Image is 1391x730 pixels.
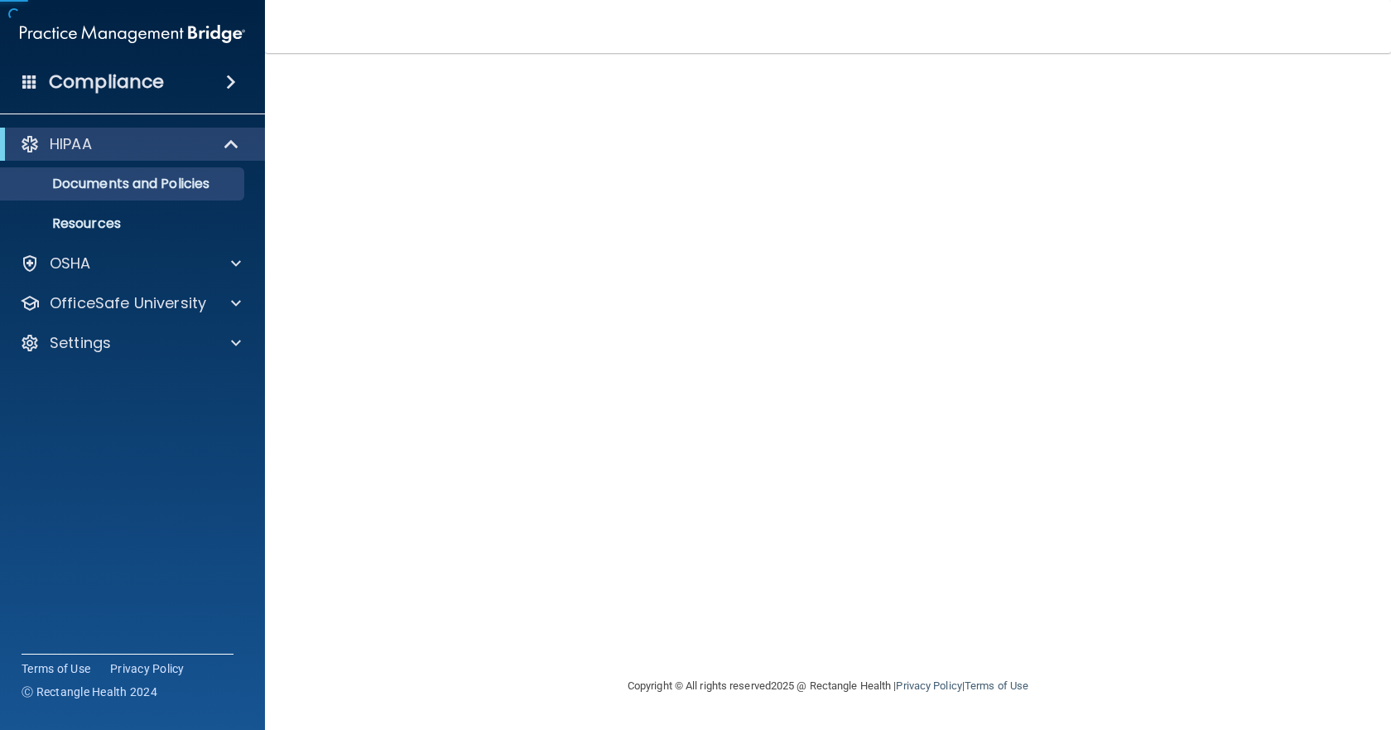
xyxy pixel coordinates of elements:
p: OSHA [50,254,91,273]
p: Settings [50,333,111,353]
a: Terms of Use [965,679,1028,692]
a: Settings [20,333,241,353]
a: HIPAA [20,134,240,154]
p: OfficeSafe University [50,293,206,313]
a: Privacy Policy [896,679,961,692]
a: OSHA [20,254,241,273]
a: Terms of Use [22,660,90,677]
p: Documents and Policies [11,176,237,192]
p: HIPAA [50,134,92,154]
p: Resources [11,215,237,232]
span: Ⓒ Rectangle Health 2024 [22,684,157,700]
h4: Compliance [49,70,164,94]
a: OfficeSafe University [20,293,241,313]
a: Privacy Policy [110,660,185,677]
div: Copyright © All rights reserved 2025 @ Rectangle Health | | [526,660,1130,713]
img: PMB logo [20,17,245,51]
